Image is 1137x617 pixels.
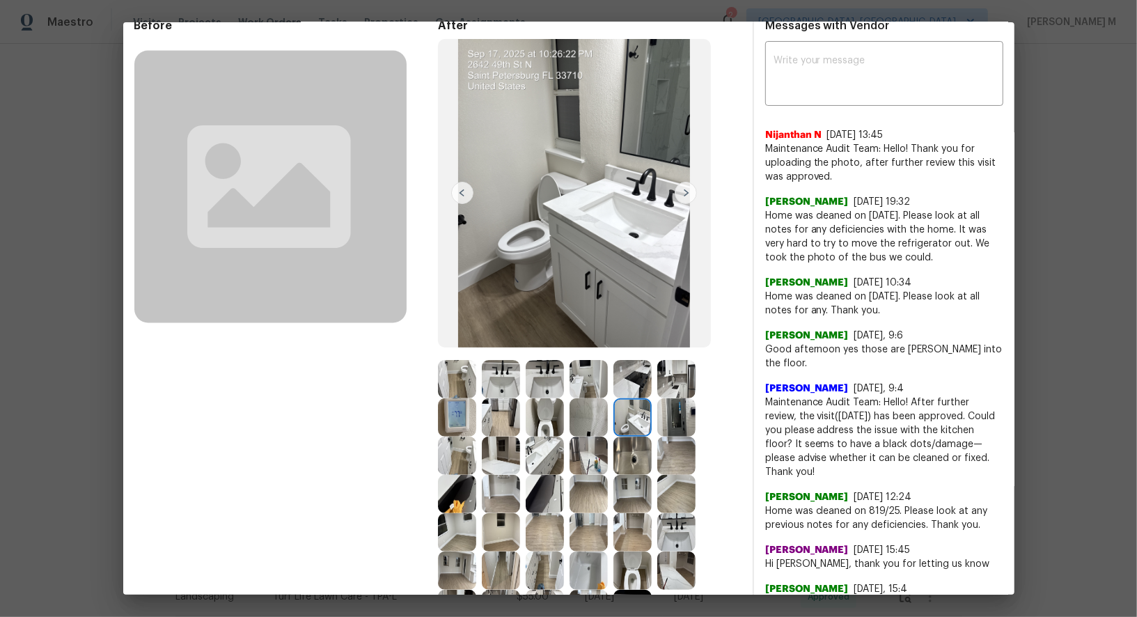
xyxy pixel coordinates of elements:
[765,195,849,209] span: [PERSON_NAME]
[765,582,849,596] span: [PERSON_NAME]
[854,584,908,594] span: [DATE], 15:4
[451,182,473,204] img: left-chevron-button-url
[765,490,849,504] span: [PERSON_NAME]
[765,128,822,142] span: Nijanthan N
[854,197,911,207] span: [DATE] 19:32
[765,343,1003,370] span: Good afternoon yes those are [PERSON_NAME] into the floor.
[854,545,911,555] span: [DATE] 15:45
[675,182,697,204] img: right-chevron-button-url
[765,382,849,396] span: [PERSON_NAME]
[854,492,912,502] span: [DATE] 12:24
[765,329,849,343] span: [PERSON_NAME]
[765,142,1003,184] span: Maintenance Audit Team: Hello! Thank you for uploading the photo, after further review this visit...
[765,276,849,290] span: [PERSON_NAME]
[134,19,438,33] span: Before
[765,557,1003,571] span: Hi [PERSON_NAME], thank you for letting us know
[765,290,1003,318] span: Home was cleaned on [DATE]. Please look at all notes for any. Thank you.
[854,384,904,393] span: [DATE], 9:4
[438,19,742,33] span: After
[765,504,1003,532] span: Home was cleaned on 819/25. Please look at any previous notes for any deficiencies. Thank you.
[765,543,849,557] span: [PERSON_NAME]
[854,278,912,288] span: [DATE] 10:34
[854,331,904,341] span: [DATE], 9:6
[765,209,1003,265] span: Home was cleaned on [DATE]. Please look at all notes for any deficiencies with the home. It was v...
[827,130,884,140] span: [DATE] 13:45
[765,396,1003,479] span: Maintenance Audit Team: Hello! After further review, the visit([DATE]) has been approved. Could y...
[765,20,890,31] span: Messages with Vendor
